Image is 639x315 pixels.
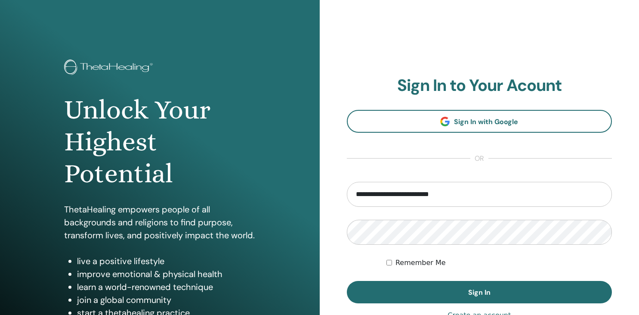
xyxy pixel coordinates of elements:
[347,110,612,133] a: Sign In with Google
[395,258,446,268] label: Remember Me
[468,288,491,297] span: Sign In
[386,258,612,268] div: Keep me authenticated indefinitely or until I manually logout
[347,281,612,303] button: Sign In
[347,76,612,96] h2: Sign In to Your Acount
[77,281,256,293] li: learn a world-renowned technique
[454,117,518,126] span: Sign In with Google
[470,153,488,164] span: or
[64,94,256,190] h1: Unlock Your Highest Potential
[64,203,256,242] p: ThetaHealing empowers people of all backgrounds and religions to find purpose, transform lives, a...
[77,268,256,281] li: improve emotional & physical health
[77,255,256,268] li: live a positive lifestyle
[77,293,256,306] li: join a global community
